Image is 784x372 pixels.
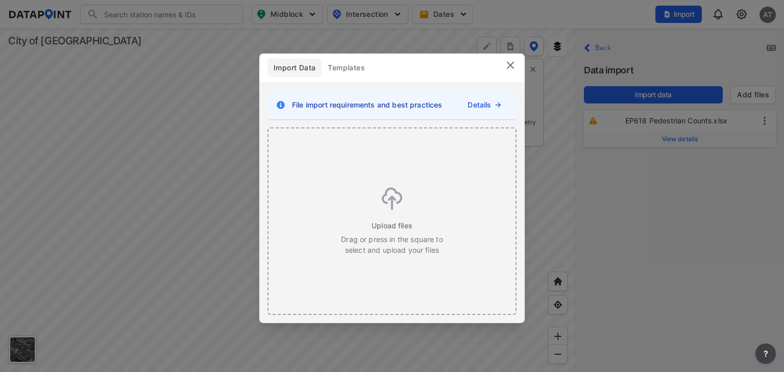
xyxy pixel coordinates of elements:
[382,188,402,210] img: gPwVcByDcdB9YAAAAASUVORK5CYII=
[468,99,491,110] a: Details
[762,348,770,360] span: ?
[372,220,412,231] span: Upload files
[340,234,444,255] p: Drag or press in the square to select and upload your files
[292,99,442,110] span: File import requirements and best practices
[274,63,315,73] span: Import Data
[267,59,371,77] div: full width tabs example
[755,343,776,364] button: more
[504,59,517,71] img: close.efbf2170.svg
[328,63,365,73] span: Templates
